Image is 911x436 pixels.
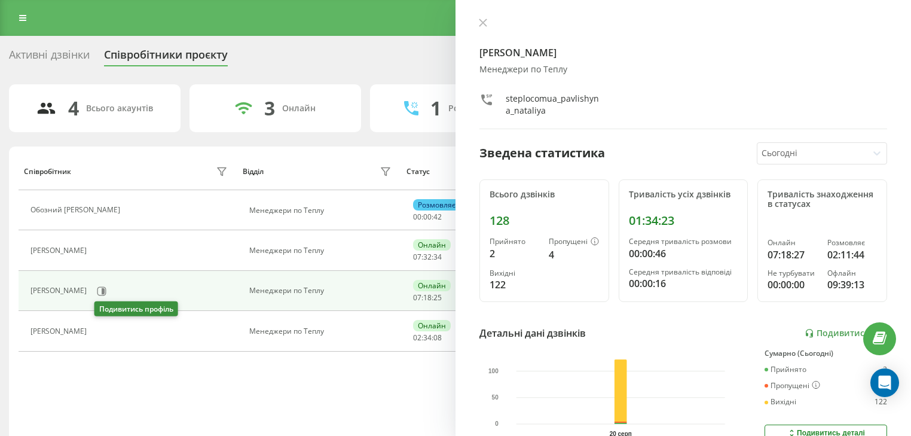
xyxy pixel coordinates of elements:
div: Розмовляє [827,239,877,247]
span: 08 [433,333,442,343]
div: Open Intercom Messenger [870,368,899,397]
span: 18 [423,292,432,303]
div: 2 [490,246,539,261]
div: Онлайн [413,239,451,251]
span: 02 [413,333,421,343]
div: 2 [883,365,887,374]
span: 42 [433,212,442,222]
div: 122 [490,278,539,292]
div: Офлайн [827,269,877,278]
div: [PERSON_NAME] [30,246,90,255]
a: Подивитись звіт [805,328,887,339]
span: 07 [413,292,421,303]
text: 0 [495,420,499,427]
div: Обозний [PERSON_NAME] [30,206,123,214]
div: Всього акаунтів [86,103,153,114]
span: 00 [413,212,421,222]
div: 1 [430,97,441,120]
div: Тривалість усіх дзвінків [629,190,738,200]
div: steplocomua_pavlishyna_nataliya [506,93,600,117]
div: Менеджери по Теплу [249,206,395,215]
div: : : [413,213,442,221]
text: 50 [492,394,499,401]
div: Тривалість знаходження в статусах [768,190,877,210]
div: Всього дзвінків [490,190,599,200]
div: Середня тривалість розмови [629,237,738,246]
div: Статус [406,167,430,176]
div: : : [413,294,442,302]
h4: [PERSON_NAME] [479,45,887,60]
div: Менеджери по Теплу [249,286,395,295]
div: Онлайн [413,320,451,331]
div: Пропущені [549,237,599,247]
div: 4 [68,97,79,120]
div: 3 [264,97,275,120]
div: 122 [875,398,887,406]
div: Вихідні [490,269,539,278]
div: 01:34:23 [629,214,738,228]
div: : : [413,334,442,342]
div: Пропущені [765,381,820,391]
span: 25 [433,292,442,303]
div: Співробітники проєкту [104,48,228,67]
div: Вихідні [765,398,796,406]
div: 02:11:44 [827,248,877,262]
div: Середня тривалість відповіді [629,268,738,276]
div: Прийнято [490,237,539,246]
div: Зведена статистика [479,144,605,162]
div: Менеджери по Теплу [249,327,395,336]
div: 00:00:00 [768,278,817,292]
div: 07:18:27 [768,248,817,262]
span: 07 [413,252,421,262]
text: 100 [488,368,499,374]
div: Онлайн [282,103,316,114]
div: [PERSON_NAME] [30,327,90,336]
div: Менеджери по Теплу [479,65,887,75]
div: Не турбувати [768,269,817,278]
div: Розмовляє [413,199,460,211]
div: Онлайн [768,239,817,247]
div: Онлайн [413,280,451,291]
div: Активні дзвінки [9,48,90,67]
div: Прийнято [765,365,806,374]
span: 32 [423,252,432,262]
div: 128 [490,214,599,228]
div: 00:00:16 [629,276,738,291]
span: 34 [423,333,432,343]
div: 00:00:46 [629,246,738,261]
div: 09:39:13 [827,278,877,292]
div: Розмовляють [448,103,506,114]
div: Детальні дані дзвінків [479,326,586,340]
div: Подивитись профіль [94,301,178,316]
div: Сумарно (Сьогодні) [765,349,887,358]
div: Менеджери по Теплу [249,246,395,255]
div: : : [413,253,442,261]
span: 00 [423,212,432,222]
div: Відділ [243,167,264,176]
span: 34 [433,252,442,262]
div: 4 [549,248,599,262]
div: [PERSON_NAME] [30,286,90,295]
div: Співробітник [24,167,71,176]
